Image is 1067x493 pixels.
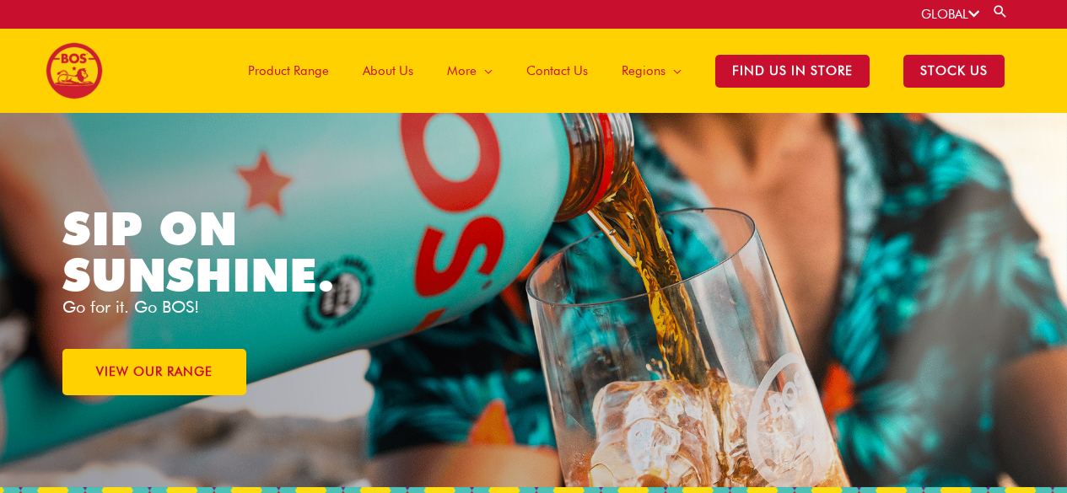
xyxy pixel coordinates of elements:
[921,7,979,22] a: GLOBAL
[992,3,1009,19] a: Search button
[62,298,534,315] p: Go for it. Go BOS!
[46,42,103,99] img: BOS logo finals-200px
[526,46,588,96] span: Contact Us
[248,46,329,96] span: Product Range
[430,29,509,113] a: More
[622,46,666,96] span: Regions
[509,29,605,113] a: Contact Us
[903,55,1005,88] span: STOCK US
[62,206,407,298] h1: SIP ON SUNSHINE.
[218,29,1021,113] nav: Site Navigation
[346,29,430,113] a: About Us
[447,46,477,96] span: More
[886,29,1021,113] a: STOCK US
[698,29,886,113] a: Find Us in Store
[231,29,346,113] a: Product Range
[605,29,698,113] a: Regions
[62,349,246,395] a: VIEW OUR RANGE
[715,55,870,88] span: Find Us in Store
[363,46,413,96] span: About Us
[96,366,213,378] span: VIEW OUR RANGE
